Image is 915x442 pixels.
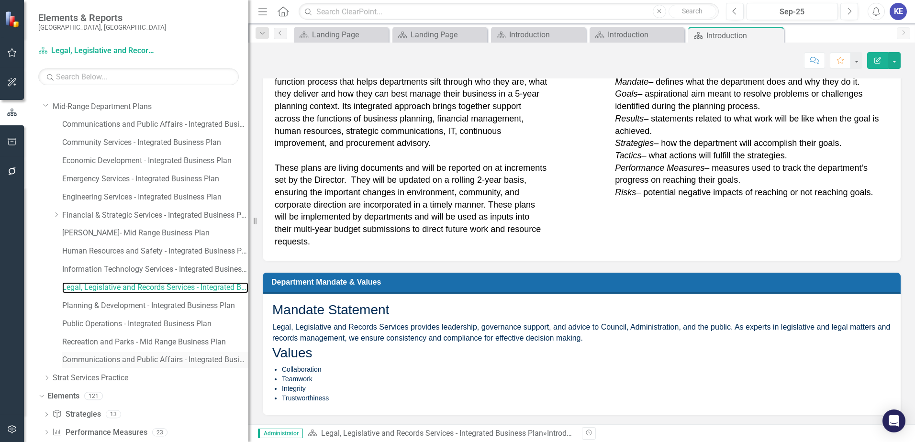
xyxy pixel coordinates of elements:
[258,429,303,438] span: Administrator
[62,354,248,365] a: Communications and Public Affairs - Integrated Business Plan ([DATE]-[DATE])
[53,373,248,384] a: Strat Services Practice
[890,3,907,20] button: KE
[38,12,167,23] span: Elements & Reports
[152,428,167,436] div: 23
[62,264,248,275] a: Information Technology Services - Integrated Business Plan
[106,410,121,419] div: 13
[547,429,588,438] div: Introduction
[4,10,22,28] img: ClearPoint Strategy
[47,391,79,402] a: Elements
[275,65,547,246] span: The Mid-range Business Planning process is a collaborative and cross-function process that helps ...
[62,137,248,148] a: Community Services - Integrated Business Plan
[62,210,248,221] a: Financial & Strategic Services - Integrated Business Plan
[62,319,248,330] a: Public Operations - Integrated Business Plan
[62,246,248,257] a: Human Resources and Safety - Integrated Business Plan
[615,114,644,123] em: Results
[52,409,100,420] a: Strategies
[615,77,648,87] em: Mandate
[493,29,583,41] a: Introduction
[282,365,891,374] li: Collaboration
[271,277,895,287] h3: Department Mandate & Values
[299,3,719,20] input: Search ClearPoint...
[62,300,248,311] a: Planning & Development - Integrated Business Plan
[321,429,543,438] a: Legal, Legislative and Records Services - Integrated Business Plan
[308,428,575,439] div: »
[53,101,248,112] a: Mid-Range Department Plans
[750,6,835,18] div: Sep-25
[312,29,386,41] div: Landing Page
[682,7,703,15] span: Search
[395,29,485,41] a: Landing Page
[62,228,248,239] a: [PERSON_NAME]- Mid Range Business Plan
[509,29,583,41] div: Introduction
[706,30,781,42] div: Introduction
[615,163,704,173] em: Performance Measures
[411,29,485,41] div: Landing Page
[84,392,103,400] div: 121
[62,174,248,185] a: Emergency Services - Integrated Business Plan
[592,29,682,41] a: Introduction
[62,192,248,203] a: Engineering Services - Integrated Business Plan
[669,5,716,18] button: Search
[38,68,239,85] input: Search Below...
[62,337,248,348] a: Recreation and Parks - Mid Range Business Plan
[272,323,890,342] span: Legal, Legislative and Records Services provides leadership, governance support, and advice to Co...
[272,346,891,361] h2: Values
[52,427,147,438] a: Performance Measures
[615,151,641,160] em: Tactics
[282,393,891,403] li: Trustworthiness
[62,155,248,166] a: Economic Development - Integrated Business Plan
[296,29,386,41] a: Landing Page
[608,29,682,41] div: Introduction
[62,282,248,293] a: Legal, Legislative and Records Services - Integrated Business Plan
[747,3,838,20] button: Sep-25
[882,409,905,432] div: Open Intercom Messenger
[615,138,654,148] em: Strategies
[38,23,167,31] small: [GEOGRAPHIC_DATA], [GEOGRAPHIC_DATA]
[62,119,248,130] a: Communications and Public Affairs - Integrated Business Plan ([DATE]-[DATE])
[615,188,636,197] em: Risks
[38,45,158,56] a: Legal, Legislative and Records Services - Integrated Business Plan
[615,65,879,197] span: – defines what the department does and why they do it. – aspirational aim meant to resolve proble...
[615,89,637,99] em: Goals
[282,374,891,384] li: Teamwork
[282,384,891,393] li: Integrity
[272,303,891,318] h2: Mandate Statement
